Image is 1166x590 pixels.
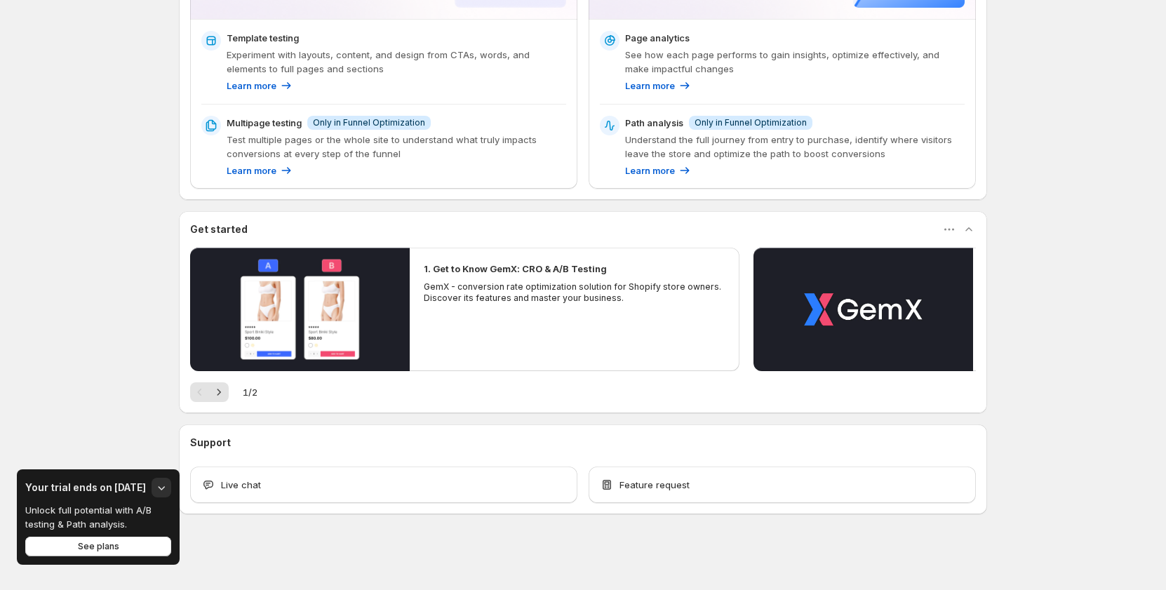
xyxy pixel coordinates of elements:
[25,481,146,495] h3: Your trial ends on [DATE]
[625,133,965,161] p: Understand the full journey from entry to purchase, identify where visitors leave the store and o...
[695,117,807,128] span: Only in Funnel Optimization
[227,48,566,76] p: Experiment with layouts, content, and design from CTAs, words, and elements to full pages and sec...
[625,79,675,93] p: Learn more
[313,117,425,128] span: Only in Funnel Optimization
[25,503,161,531] p: Unlock full potential with A/B testing & Path analysis.
[625,116,683,130] p: Path analysis
[243,385,257,399] span: 1 / 2
[190,436,231,450] h3: Support
[190,222,248,236] h3: Get started
[753,248,973,371] button: Play video
[424,262,607,276] h2: 1. Get to Know GemX: CRO & A/B Testing
[209,382,229,402] button: Next
[625,79,692,93] a: Learn more
[227,79,293,93] a: Learn more
[78,541,119,552] span: See plans
[619,478,690,492] span: Feature request
[190,382,229,402] nav: Pagination
[625,48,965,76] p: See how each page performs to gain insights, optimize effectively, and make impactful changes
[227,31,299,45] p: Template testing
[221,478,261,492] span: Live chat
[227,133,566,161] p: Test multiple pages or the whole site to understand what truly impacts conversions at every step ...
[227,116,302,130] p: Multipage testing
[625,163,675,177] p: Learn more
[227,163,293,177] a: Learn more
[227,79,276,93] p: Learn more
[424,281,725,304] p: GemX - conversion rate optimization solution for Shopify store owners. Discover its features and ...
[625,31,690,45] p: Page analytics
[625,163,692,177] a: Learn more
[227,163,276,177] p: Learn more
[25,537,171,556] button: See plans
[190,248,410,371] button: Play video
